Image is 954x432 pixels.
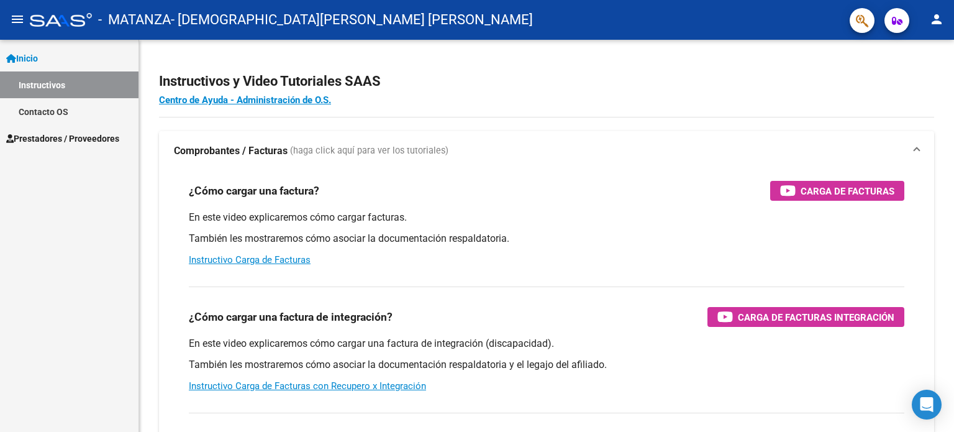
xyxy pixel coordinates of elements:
h3: ¿Cómo cargar una factura de integración? [189,308,393,326]
span: Carga de Facturas [801,183,894,199]
p: En este video explicaremos cómo cargar facturas. [189,211,904,224]
a: Centro de Ayuda - Administración de O.S. [159,94,331,106]
h3: ¿Cómo cargar una factura? [189,182,319,200]
span: - [DEMOGRAPHIC_DATA][PERSON_NAME] [PERSON_NAME] [171,6,533,34]
h2: Instructivos y Video Tutoriales SAAS [159,70,934,93]
span: - MATANZA [98,6,171,34]
a: Instructivo Carga de Facturas [189,254,311,265]
button: Carga de Facturas [770,181,904,201]
span: Carga de Facturas Integración [738,310,894,325]
div: Open Intercom Messenger [912,390,942,420]
mat-icon: menu [10,12,25,27]
p: También les mostraremos cómo asociar la documentación respaldatoria. [189,232,904,246]
strong: Comprobantes / Facturas [174,144,288,158]
a: Instructivo Carga de Facturas con Recupero x Integración [189,380,426,392]
mat-icon: person [929,12,944,27]
span: Inicio [6,52,38,65]
p: En este video explicaremos cómo cargar una factura de integración (discapacidad). [189,337,904,351]
span: (haga click aquí para ver los tutoriales) [290,144,448,158]
button: Carga de Facturas Integración [707,307,904,327]
mat-expansion-panel-header: Comprobantes / Facturas (haga click aquí para ver los tutoriales) [159,131,934,171]
p: También les mostraremos cómo asociar la documentación respaldatoria y el legajo del afiliado. [189,358,904,372]
span: Prestadores / Proveedores [6,132,119,145]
